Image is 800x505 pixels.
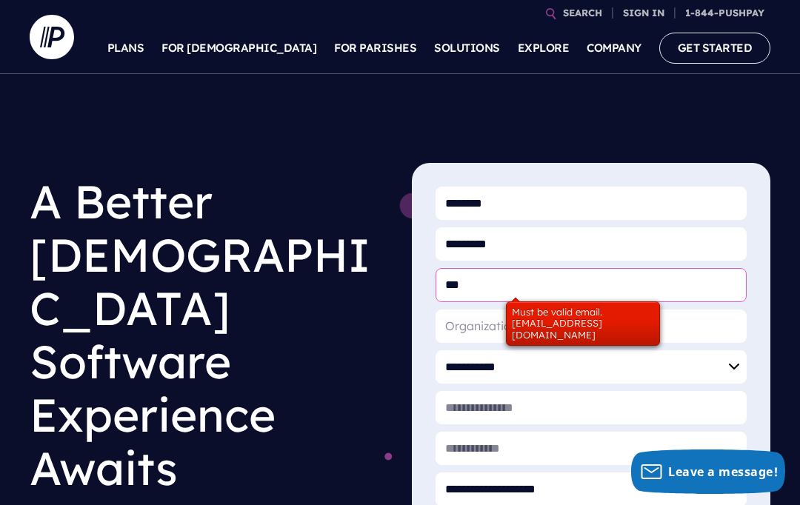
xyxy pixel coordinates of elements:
[161,22,316,74] a: FOR [DEMOGRAPHIC_DATA]
[659,33,771,63] a: GET STARTED
[434,22,500,74] a: SOLUTIONS
[518,22,570,74] a: EXPLORE
[107,22,144,74] a: PLANS
[587,22,641,74] a: COMPANY
[668,464,778,480] span: Leave a message!
[436,310,747,343] input: Organization Name
[512,318,653,341] span: [EMAIL_ADDRESS][DOMAIN_NAME]
[506,301,660,345] div: Must be valid email.
[334,22,416,74] a: FOR PARISHES
[631,449,785,494] button: Leave a message!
